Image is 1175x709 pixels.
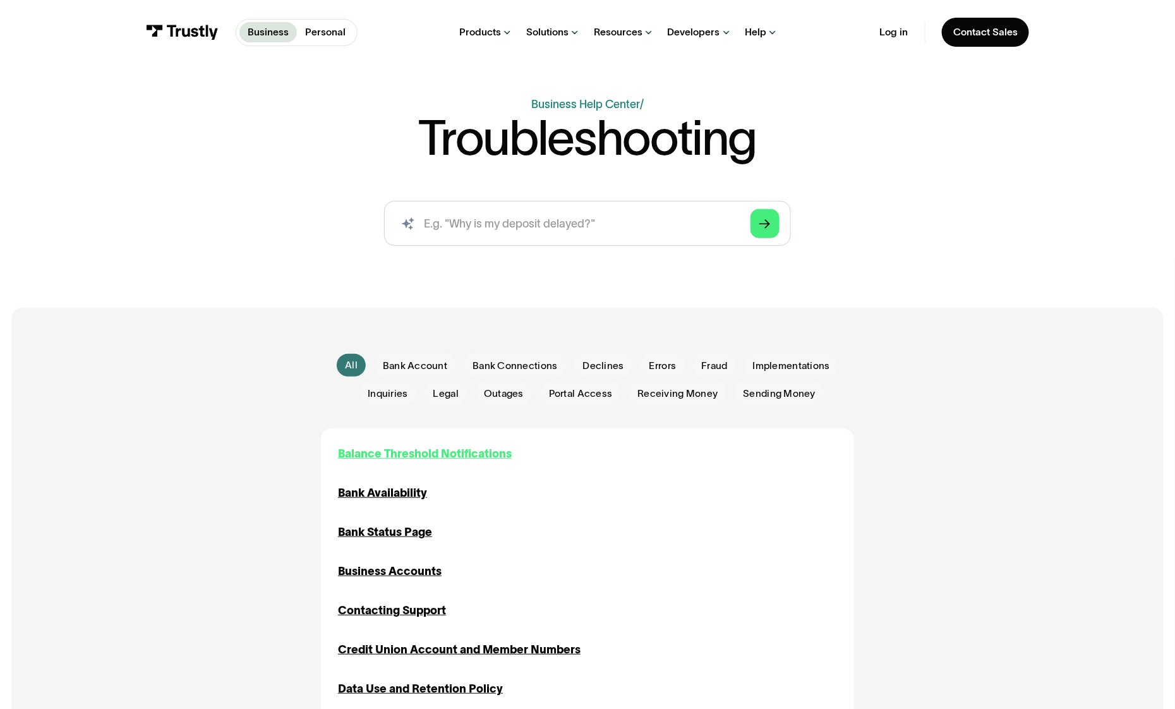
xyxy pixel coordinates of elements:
a: Personal [297,22,354,42]
img: Trustly Logo [146,25,219,40]
span: Implementations [753,359,830,373]
a: Contact Sales [942,18,1029,47]
a: Balance Threshold Notifications [338,445,512,463]
span: Bank Account [383,359,447,373]
div: Contact Sales [953,26,1018,39]
span: Errors [649,359,677,373]
a: Contacting Support [338,602,446,619]
h1: Troubleshooting [418,113,756,162]
a: Business [239,22,298,42]
span: Outages [484,387,524,401]
span: Bank Connections [473,359,557,373]
span: Fraud [701,359,727,373]
span: Sending Money [744,387,816,401]
a: Credit Union Account and Member Numbers [338,641,581,658]
a: Business Help Center [531,98,640,111]
span: Inquiries [368,387,408,401]
div: / [640,98,644,111]
input: search [384,201,790,246]
form: Email Form [321,353,853,406]
span: Legal [433,387,459,401]
a: Bank Availability [338,485,427,502]
a: Data Use and Retention Policy [338,681,503,698]
a: All [337,354,366,377]
a: Business Accounts [338,563,442,580]
span: Receiving Money [637,387,718,401]
a: Bank Status Page [338,524,432,541]
div: Solutions [526,26,569,39]
div: All [345,358,358,372]
div: Products [459,26,501,39]
span: Portal Access [549,387,613,401]
span: Declines [583,359,624,373]
div: Resources [594,26,642,39]
div: Help [745,26,767,39]
p: Business [248,25,289,39]
div: Developers [668,26,720,39]
p: Personal [305,25,346,39]
a: Log in [879,26,908,39]
form: Search [384,201,790,246]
